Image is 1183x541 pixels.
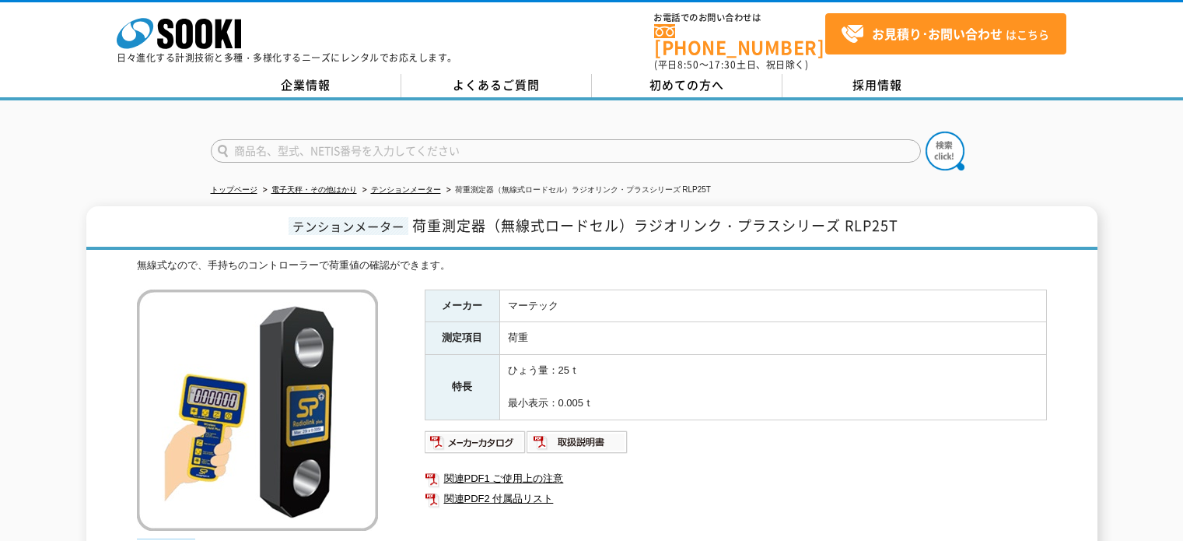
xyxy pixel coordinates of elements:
[211,74,401,97] a: 企業情報
[371,185,441,194] a: テンションメーター
[654,58,808,72] span: (平日 ～ 土日、祝日除く)
[117,53,457,62] p: 日々進化する計測技術と多種・多様化するニーズにレンタルでお応えします。
[841,23,1049,46] span: はこちら
[211,185,257,194] a: トップページ
[425,469,1047,489] a: 関連PDF1 ご使用上の注意
[677,58,699,72] span: 8:50
[825,13,1066,54] a: お見積り･お問い合わせはこちら
[137,258,1047,274] div: 無線式なので、手持ちのコントローラーで荷重値の確認ができます。
[654,13,825,23] span: お電話でのお問い合わせは
[782,74,973,97] a: 採用情報
[289,217,408,235] span: テンションメーター
[425,290,499,322] th: メーカー
[211,139,921,163] input: 商品名、型式、NETIS番号を入力してください
[425,440,527,451] a: メーカーカタログ
[425,489,1047,509] a: 関連PDF2 付属品リスト
[527,440,628,451] a: 取扱説明書
[926,132,964,170] img: btn_search.png
[499,290,1046,322] td: マーテック
[499,322,1046,355] td: 荷重
[425,430,527,455] img: メーカーカタログ
[137,290,378,531] img: 荷重測定器（無線式ロードセル）ラジオリンク・プラスシリーズ RLP25T
[527,430,628,455] img: 取扱説明書
[401,74,592,97] a: よくあるご質問
[499,355,1046,420] td: ひょう量：25ｔ 最小表示：0.005ｔ
[425,355,499,420] th: 特長
[649,76,724,93] span: 初めての方へ
[709,58,737,72] span: 17:30
[654,24,825,56] a: [PHONE_NUMBER]
[425,322,499,355] th: 測定項目
[872,24,1003,43] strong: お見積り･お問い合わせ
[412,215,898,236] span: 荷重測定器（無線式ロードセル）ラジオリンク・プラスシリーズ RLP25T
[592,74,782,97] a: 初めての方へ
[271,185,357,194] a: 電子天秤・その他はかり
[443,182,711,198] li: 荷重測定器（無線式ロードセル）ラジオリンク・プラスシリーズ RLP25T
